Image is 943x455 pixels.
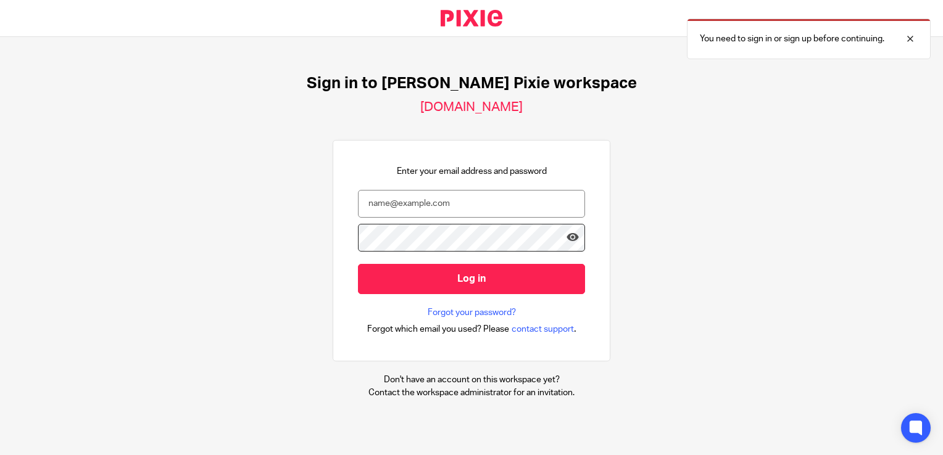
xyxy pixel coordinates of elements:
p: Enter your email address and password [397,165,547,178]
span: contact support [512,323,574,335]
p: You need to sign in or sign up before continuing. [700,33,884,45]
a: Forgot your password? [428,306,516,319]
div: . [367,322,576,336]
p: Contact the workspace administrator for an invitation. [368,387,575,399]
input: Log in [358,264,585,294]
h2: [DOMAIN_NAME] [420,99,523,115]
input: name@example.com [358,190,585,218]
p: Don't have an account on this workspace yet? [368,374,575,386]
span: Forgot which email you used? Please [367,323,509,335]
h1: Sign in to [PERSON_NAME] Pixie workspace [307,74,637,93]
